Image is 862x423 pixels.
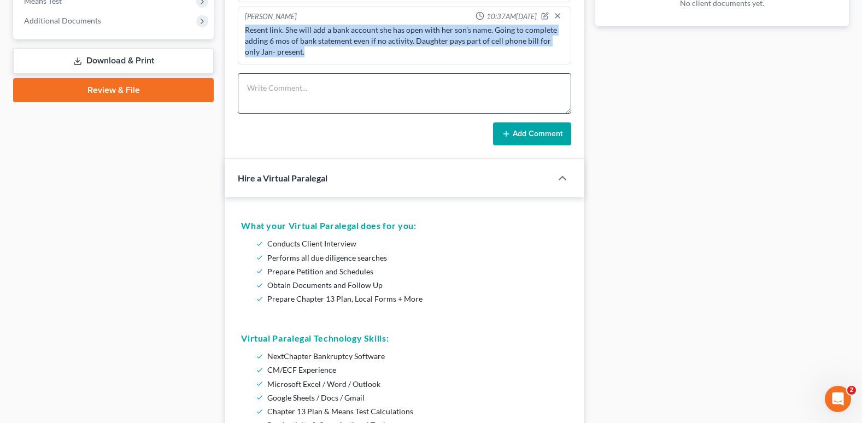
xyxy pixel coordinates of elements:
[267,251,564,265] li: Performs all due diligence searches
[24,16,101,25] span: Additional Documents
[267,292,564,305] li: Prepare Chapter 13 Plan, Local Forms + More
[486,11,537,22] span: 10:37AM[DATE]
[238,173,327,183] span: Hire a Virtual Paralegal
[267,377,564,391] li: Microsoft Excel / Word / Outlook
[267,391,564,404] li: Google Sheets / Docs / Gmail
[245,25,564,57] div: Resent link. She will add a bank account she has open with her son's name. Going to complete addi...
[245,11,297,22] div: [PERSON_NAME]
[825,386,851,412] iframe: Intercom live chat
[267,265,564,278] li: Prepare Petition and Schedules
[267,404,564,418] li: Chapter 13 Plan & Means Test Calculations
[847,386,856,395] span: 2
[13,48,214,74] a: Download & Print
[267,363,564,377] li: CM/ECF Experience
[267,278,564,292] li: Obtain Documents and Follow Up
[493,122,571,145] button: Add Comment
[241,219,568,232] h5: What your Virtual Paralegal does for you:
[241,332,568,345] h5: Virtual Paralegal Technology Skills:
[267,237,564,250] li: Conducts Client Interview
[13,78,214,102] a: Review & File
[267,349,564,363] li: NextChapter Bankruptcy Software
